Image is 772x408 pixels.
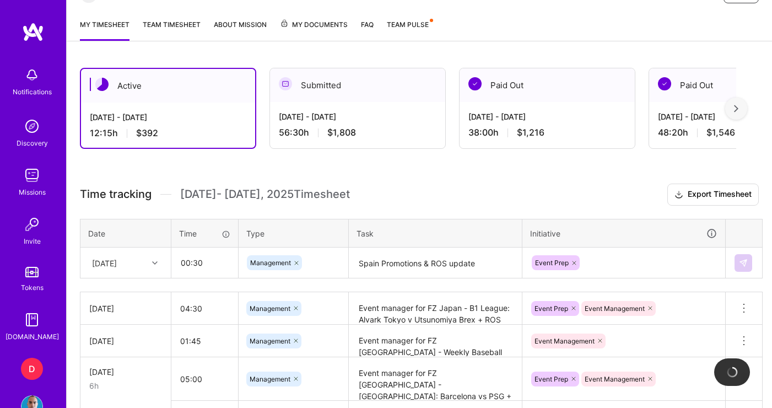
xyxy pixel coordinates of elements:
[250,375,290,383] span: Management
[279,111,436,122] div: [DATE] - [DATE]
[6,331,59,342] div: [DOMAIN_NAME]
[387,19,432,41] a: Team Pulse
[81,69,255,103] div: Active
[95,78,109,91] img: Active
[279,127,436,138] div: 56:30 h
[21,164,43,186] img: teamwork
[535,375,568,383] span: Event Prep
[535,259,569,267] span: Event Prep
[350,249,521,278] textarea: Spain Promotions & ROS update
[468,111,626,122] div: [DATE] - [DATE]
[270,68,445,102] div: Submitted
[727,367,738,378] img: loading
[585,375,645,383] span: Event Management
[250,337,290,345] span: Management
[658,77,671,90] img: Paid Out
[350,326,521,356] textarea: Event manager for FZ [GEOGRAPHIC_DATA] - Weekly Baseball Guide
[171,294,238,323] input: HH:MM
[21,64,43,86] img: bell
[89,335,162,347] div: [DATE]
[136,127,158,139] span: $392
[214,19,267,41] a: About Mission
[80,19,129,41] a: My timesheet
[22,22,44,42] img: logo
[21,358,43,380] div: D
[585,304,645,313] span: Event Management
[171,364,238,394] input: HH:MM
[21,213,43,235] img: Invite
[734,105,738,112] img: right
[706,127,735,138] span: $1,546
[89,380,162,391] div: 6h
[80,187,152,201] span: Time tracking
[180,187,350,201] span: [DATE] - [DATE] , 2025 Timesheet
[280,19,348,41] a: My Documents
[80,219,171,248] th: Date
[535,337,595,345] span: Event Management
[89,366,162,378] div: [DATE]
[25,267,39,277] img: tokens
[460,68,635,102] div: Paid Out
[171,326,238,356] input: HH:MM
[350,358,521,400] textarea: Event manager for FZ [GEOGRAPHIC_DATA] - [GEOGRAPHIC_DATA]: Barcelona vs PSG + ROS prep
[468,77,482,90] img: Paid Out
[517,127,544,138] span: $1,216
[21,115,43,137] img: discovery
[250,304,290,313] span: Management
[361,19,374,41] a: FAQ
[89,303,162,314] div: [DATE]
[179,228,230,239] div: Time
[239,219,349,248] th: Type
[90,127,246,139] div: 12:15 h
[18,358,46,380] a: D
[250,259,291,267] span: Management
[152,260,158,266] i: icon Chevron
[90,111,246,123] div: [DATE] - [DATE]
[17,137,48,149] div: Discovery
[143,19,201,41] a: Team timesheet
[667,184,759,206] button: Export Timesheet
[735,254,753,272] div: null
[468,127,626,138] div: 38:00 h
[21,282,44,293] div: Tokens
[387,20,429,29] span: Team Pulse
[349,219,522,248] th: Task
[739,259,748,267] img: Submit
[327,127,356,138] span: $1,808
[172,248,237,277] input: HH:MM
[279,77,292,90] img: Submitted
[674,189,683,201] i: icon Download
[92,257,117,269] div: [DATE]
[530,227,717,240] div: Initiative
[535,304,568,313] span: Event Prep
[13,86,52,98] div: Notifications
[24,235,41,247] div: Invite
[350,293,521,324] textarea: Event manager for FZ Japan - B1 League: Alvark Tokyo v Utsunomiya Brex + ROS prep
[19,186,46,198] div: Missions
[21,309,43,331] img: guide book
[280,19,348,31] span: My Documents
